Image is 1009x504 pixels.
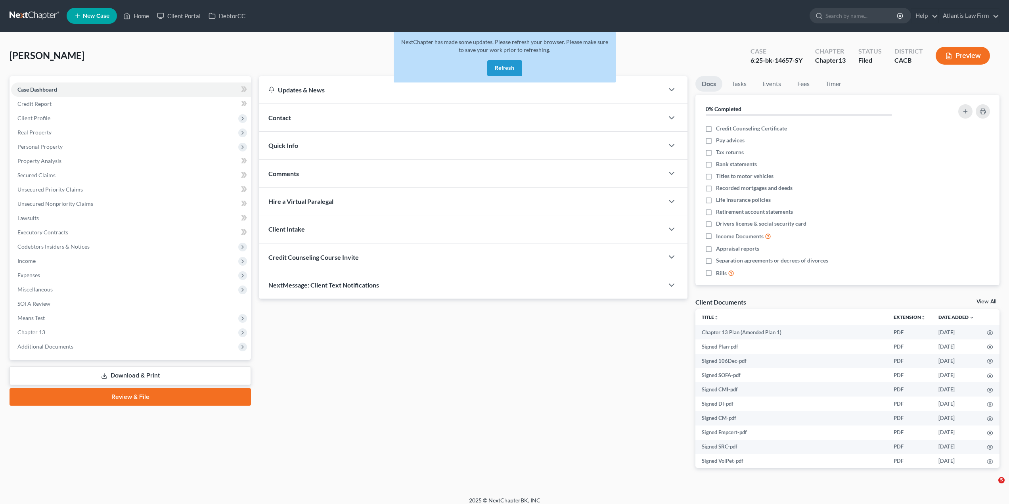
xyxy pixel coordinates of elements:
[268,225,305,233] span: Client Intake
[268,281,379,289] span: NextMessage: Client Text Notifications
[858,56,882,65] div: Filed
[939,9,999,23] a: Atlantis Law Firm
[119,9,153,23] a: Home
[11,182,251,197] a: Unsecured Priority Claims
[726,76,753,92] a: Tasks
[695,440,887,454] td: Signed SRC-pdf
[791,76,816,92] a: Fees
[716,257,828,264] span: Separation agreements or decrees of divorces
[11,154,251,168] a: Property Analysis
[887,454,932,468] td: PDF
[716,196,771,204] span: Life insurance policies
[268,253,359,261] span: Credit Counseling Course Invite
[17,86,57,93] span: Case Dashboard
[153,9,205,23] a: Client Portal
[936,47,990,65] button: Preview
[11,97,251,111] a: Credit Report
[716,160,757,168] span: Bank statements
[716,136,745,144] span: Pay advices
[716,148,744,156] span: Tax returns
[10,50,84,61] span: [PERSON_NAME]
[932,454,980,468] td: [DATE]
[716,220,806,228] span: Drivers license & social security card
[751,56,802,65] div: 6:25-bk-14657-SY
[695,354,887,368] td: Signed 106Dec-pdf
[894,47,923,56] div: District
[932,382,980,397] td: [DATE]
[695,411,887,425] td: Signed CM-pdf
[716,269,727,277] span: Bills
[17,143,63,150] span: Personal Property
[268,142,298,149] span: Quick Info
[401,38,608,53] span: NextChapter has made some updates. Please refresh your browser. Please make sure to save your wor...
[716,245,759,253] span: Appraisal reports
[887,354,932,368] td: PDF
[756,76,787,92] a: Events
[11,197,251,211] a: Unsecured Nonpriority Claims
[815,56,846,65] div: Chapter
[17,300,50,307] span: SOFA Review
[969,315,974,320] i: expand_more
[887,397,932,411] td: PDF
[11,168,251,182] a: Secured Claims
[695,298,746,306] div: Client Documents
[932,425,980,440] td: [DATE]
[11,82,251,97] a: Case Dashboard
[716,184,793,192] span: Recorded mortgages and deeds
[714,315,719,320] i: unfold_more
[716,232,764,240] span: Income Documents
[205,9,249,23] a: DebtorCC
[716,125,787,132] span: Credit Counseling Certificate
[17,314,45,321] span: Means Test
[17,157,61,164] span: Property Analysis
[932,325,980,339] td: [DATE]
[695,325,887,339] td: Chapter 13 Plan (Amended Plan 1)
[815,47,846,56] div: Chapter
[83,13,109,19] span: New Case
[932,354,980,368] td: [DATE]
[695,425,887,440] td: Signed Empcert-pdf
[998,477,1005,483] span: 5
[17,100,52,107] span: Credit Report
[976,299,996,305] a: View All
[17,115,50,121] span: Client Profile
[11,211,251,225] a: Lawsuits
[17,257,36,264] span: Income
[932,339,980,354] td: [DATE]
[268,114,291,121] span: Contact
[17,129,52,136] span: Real Property
[695,76,722,92] a: Docs
[268,170,299,177] span: Comments
[982,477,1001,496] iframe: Intercom live chat
[17,186,83,193] span: Unsecured Priority Claims
[695,397,887,411] td: Signed DI-pdf
[911,9,938,23] a: Help
[887,339,932,354] td: PDF
[839,56,846,64] span: 13
[887,368,932,382] td: PDF
[825,8,898,23] input: Search by name...
[932,368,980,382] td: [DATE]
[938,314,974,320] a: Date Added expand_more
[702,314,719,320] a: Titleunfold_more
[695,339,887,354] td: Signed Plan-pdf
[695,454,887,468] td: Signed VolPet-pdf
[858,47,882,56] div: Status
[751,47,802,56] div: Case
[819,76,848,92] a: Timer
[487,60,522,76] button: Refresh
[932,397,980,411] td: [DATE]
[17,343,73,350] span: Additional Documents
[932,411,980,425] td: [DATE]
[887,325,932,339] td: PDF
[17,215,39,221] span: Lawsuits
[17,243,90,250] span: Codebtors Insiders & Notices
[887,411,932,425] td: PDF
[17,329,45,335] span: Chapter 13
[887,425,932,440] td: PDF
[268,86,654,94] div: Updates & News
[695,382,887,397] td: Signed CMI-pdf
[17,272,40,278] span: Expenses
[887,382,932,397] td: PDF
[10,388,251,406] a: Review & File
